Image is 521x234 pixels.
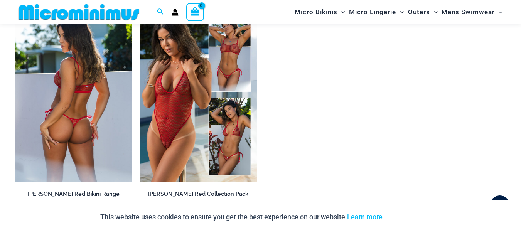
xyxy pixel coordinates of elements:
span: Micro Bikinis [295,2,337,22]
h2: [PERSON_NAME] Red Collection Pack [140,190,257,198]
span: Menu Toggle [430,2,438,22]
button: Accept [388,208,421,226]
nav: Site Navigation [292,1,506,23]
a: View Shopping Cart, empty [186,3,204,21]
a: Summer Storm Red Collection Pack FSummer Storm Red Collection Pack BSummer Storm Red Collection P... [140,7,257,182]
span: Outers [408,2,430,22]
span: Micro Lingerie [349,2,396,22]
img: Summer Storm Red Collection Pack F [140,7,257,182]
p: This website uses cookies to ensure you get the best experience on our website. [100,211,383,223]
a: [PERSON_NAME] Red Collection Pack [140,190,257,200]
span: Menu Toggle [337,2,345,22]
img: MM SHOP LOGO FLAT [15,3,142,21]
a: Summer Storm Red 332 Crop Top 449 Thong 02Summer Storm Red 332 Crop Top 449 Thong 03Summer Storm ... [15,7,132,182]
a: [PERSON_NAME] Red Bikini Range [15,190,132,200]
a: Micro BikinisMenu ToggleMenu Toggle [293,2,347,22]
span: Mens Swimwear [442,2,495,22]
h2: [PERSON_NAME] Red Bikini Range [15,190,132,198]
img: Summer Storm Red 332 Crop Top 449 Thong 03 [15,7,132,182]
a: Mens SwimwearMenu ToggleMenu Toggle [440,2,504,22]
a: Learn more [347,213,383,221]
span: Menu Toggle [396,2,404,22]
a: Search icon link [157,7,164,17]
span: Menu Toggle [495,2,502,22]
a: Account icon link [172,9,179,16]
a: OutersMenu ToggleMenu Toggle [406,2,440,22]
a: Micro LingerieMenu ToggleMenu Toggle [347,2,406,22]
